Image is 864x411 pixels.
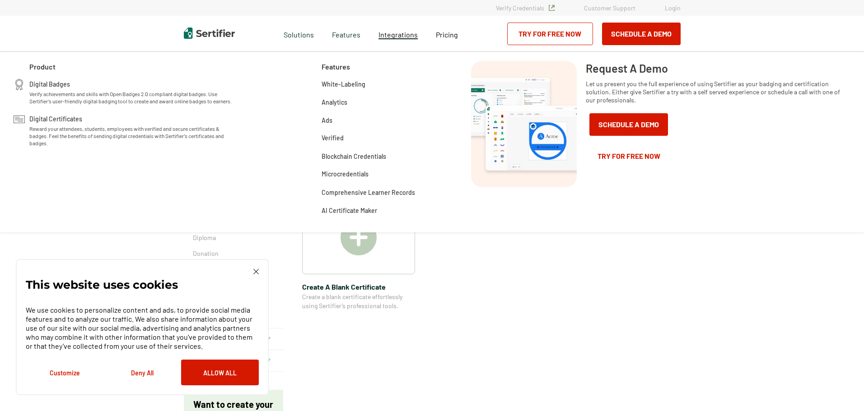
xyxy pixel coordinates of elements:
[322,205,377,214] a: AI Certificate Maker
[29,79,70,88] span: Digital Badges
[471,61,577,187] img: Request A Demo
[665,4,681,12] a: Login
[322,187,415,196] a: Comprehensive Learner Records
[26,305,259,351] p: We use cookies to personalize content and ads, to provide social media features and to analyze ou...
[322,133,344,142] a: Verified
[322,97,347,106] a: Analytics
[184,28,235,39] img: Sertifier | Digital Credentialing Platform
[322,151,386,160] a: Blockchain Credentials
[341,219,377,255] img: Create A Blank Certificate
[29,90,236,105] span: Verify achievements and skills with Open Badges 2.0 compliant digital badges. Use Sertifier’s use...
[184,139,283,328] div: Theme
[586,80,841,104] span: Let us present you the full experience of using Sertifier as your badging and certification solut...
[29,79,236,105] a: Digital BadgesVerify achievements and skills with Open Badges 2.0 compliant digital badges. Use S...
[436,28,458,39] a: Pricing
[322,169,369,178] a: Microcredentials
[586,61,668,75] span: Request A Demo
[322,115,332,124] a: Ads
[26,280,178,289] p: This website uses cookies
[589,113,668,136] button: Schedule a Demo
[322,169,369,179] span: Microcredentials
[29,61,56,72] span: Product
[322,133,344,143] span: Verified
[193,249,274,258] a: Donation
[602,23,681,45] button: Schedule a Demo
[103,360,181,385] button: Deny All
[29,125,236,147] span: Reward your attendees, students, employees with verified and secure certificates & badges. Feel t...
[14,114,25,125] img: Digital Certificates Icon
[586,145,672,167] a: Try for Free Now
[253,269,259,274] img: Cookie Popup Close
[507,23,593,45] a: Try for Free Now
[29,114,236,147] a: Digital CertificatesReward your attendees, students, employees with verified and secure certifica...
[332,28,360,39] span: Features
[378,30,418,39] span: Integrations
[436,30,458,39] span: Pricing
[302,292,415,310] span: Create a blank certificate effortlessly using Sertifier’s professional tools.
[302,281,415,292] span: Create A Blank Certificate
[26,360,103,385] button: Customize
[29,114,82,123] span: Digital Certificates
[378,28,418,39] a: Integrations
[14,79,25,90] img: Digital Badges Icon
[193,233,274,242] a: Diploma
[322,79,365,88] a: White-Labeling
[584,4,635,12] a: Customer Support
[549,5,555,11] img: Verified
[181,360,259,385] button: Allow All
[284,28,314,39] span: Solutions
[322,61,350,72] span: Features
[496,4,555,12] a: Verify Credentials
